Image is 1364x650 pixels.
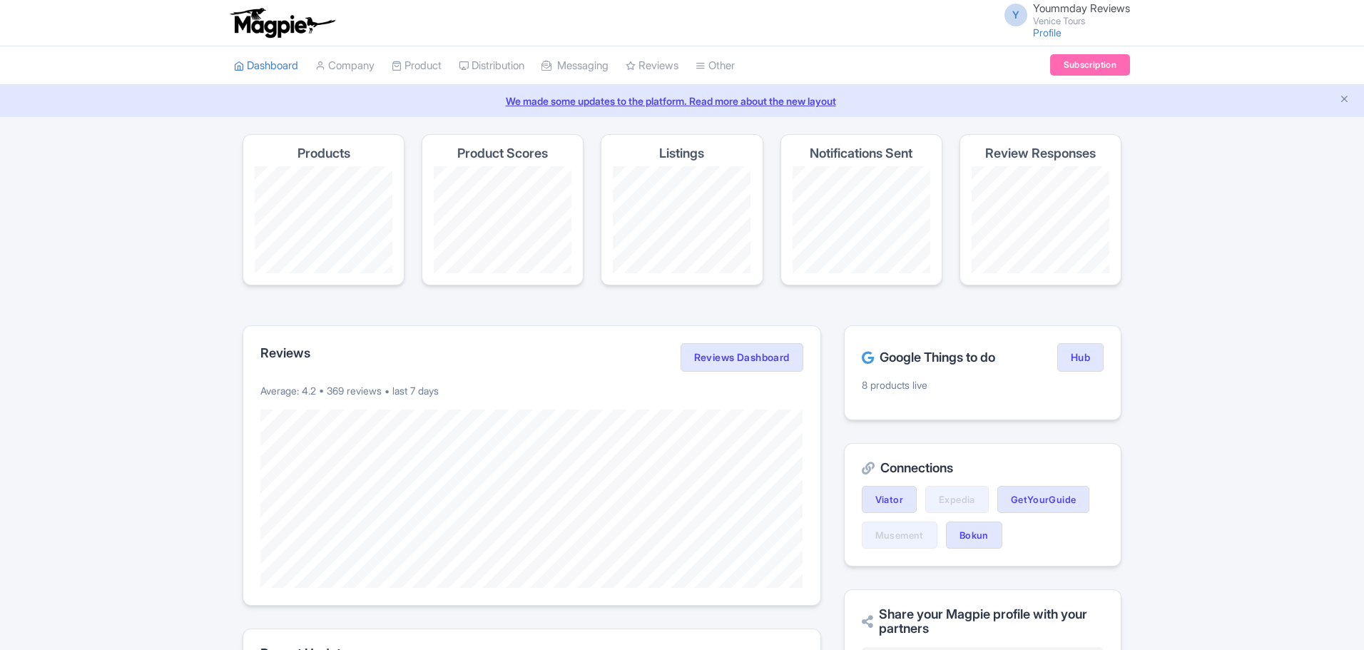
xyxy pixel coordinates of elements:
[1033,1,1130,15] span: Yoummday Reviews
[1057,343,1104,372] a: Hub
[925,486,989,513] a: Expedia
[862,607,1104,636] h2: Share your Magpie profile with your partners
[315,46,375,86] a: Company
[459,46,524,86] a: Distribution
[862,522,937,549] a: Musement
[946,522,1002,549] a: Bokun
[227,7,337,39] img: logo-ab69f6fb50320c5b225c76a69d11143b.png
[1033,26,1062,39] a: Profile
[810,146,912,161] h4: Notifications Sent
[1050,54,1130,76] a: Subscription
[9,93,1355,108] a: We made some updates to the platform. Read more about the new layout
[985,146,1096,161] h4: Review Responses
[1033,16,1130,26] small: Venice Tours
[862,377,1104,392] p: 8 products live
[457,146,548,161] h4: Product Scores
[681,343,803,372] a: Reviews Dashboard
[1004,4,1027,26] span: Y
[696,46,735,86] a: Other
[234,46,298,86] a: Dashboard
[260,383,803,398] p: Average: 4.2 • 369 reviews • last 7 days
[1339,92,1350,108] button: Close announcement
[297,146,350,161] h4: Products
[659,146,704,161] h4: Listings
[996,3,1130,26] a: Y Yoummday Reviews Venice Tours
[260,346,310,360] h2: Reviews
[626,46,678,86] a: Reviews
[862,461,1104,475] h2: Connections
[862,350,995,365] h2: Google Things to do
[541,46,609,86] a: Messaging
[392,46,442,86] a: Product
[862,486,917,513] a: Viator
[997,486,1090,513] a: GetYourGuide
